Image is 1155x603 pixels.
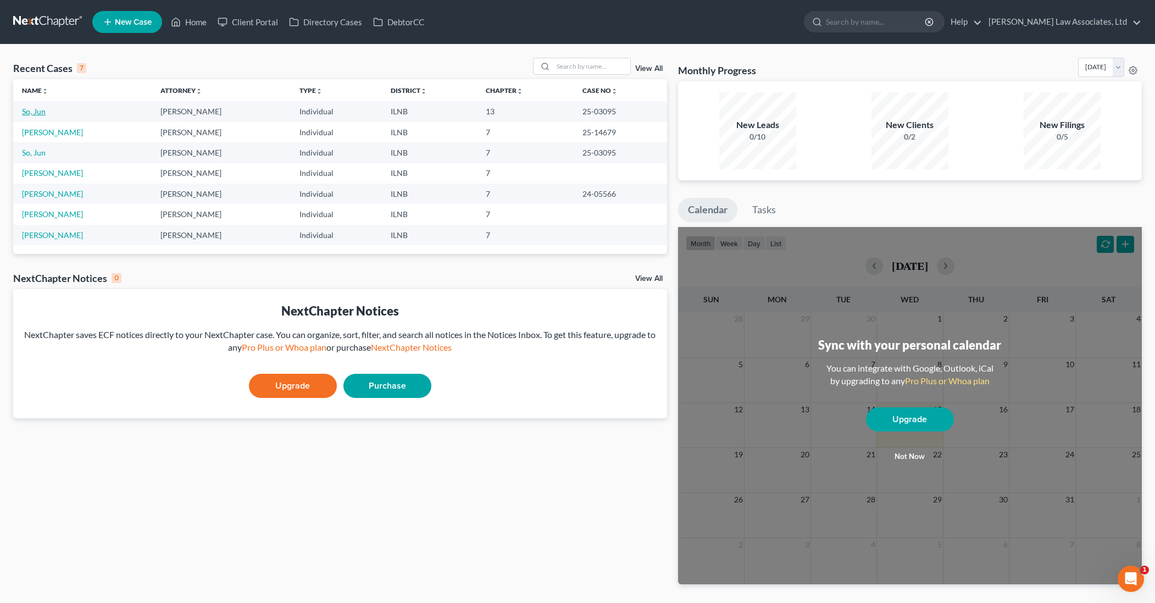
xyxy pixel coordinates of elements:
[477,184,574,204] td: 7
[382,184,477,204] td: ILNB
[152,184,290,204] td: [PERSON_NAME]
[477,204,574,224] td: 7
[635,65,663,73] a: View All
[77,63,86,73] div: 7
[382,122,477,142] td: ILNB
[22,86,48,95] a: Nameunfold_more
[477,101,574,121] td: 13
[382,101,477,121] td: ILNB
[553,58,630,74] input: Search by name...
[22,107,46,116] a: So, Jun
[160,86,202,95] a: Attorneyunfold_more
[112,273,121,283] div: 0
[574,142,667,163] td: 25-03095
[196,88,202,95] i: unfold_more
[517,88,523,95] i: unfold_more
[574,101,667,121] td: 25-03095
[822,362,998,388] div: You can integrate with Google, Outlook, iCal by upgrading to any
[152,204,290,224] td: [PERSON_NAME]
[291,204,382,224] td: Individual
[22,128,83,137] a: [PERSON_NAME]
[13,62,86,75] div: Recent Cases
[382,204,477,224] td: ILNB
[22,329,658,354] div: NextChapter saves ECF notices directly to your NextChapter case. You can organize, sort, filter, ...
[284,12,368,32] a: Directory Cases
[291,184,382,204] td: Individual
[871,131,948,142] div: 0/2
[242,342,326,352] a: Pro Plus or Whoa plan
[1024,119,1101,131] div: New Filings
[212,12,284,32] a: Client Portal
[249,374,337,398] a: Upgrade
[818,336,1001,353] div: Sync with your personal calendar
[420,88,427,95] i: unfold_more
[316,88,323,95] i: unfold_more
[343,374,431,398] a: Purchase
[371,342,452,352] a: NextChapter Notices
[291,142,382,163] td: Individual
[152,101,290,121] td: [PERSON_NAME]
[291,163,382,184] td: Individual
[1024,131,1101,142] div: 0/5
[391,86,427,95] a: Districtunfold_more
[22,148,46,157] a: So, Jun
[382,142,477,163] td: ILNB
[678,198,737,222] a: Calendar
[22,189,83,198] a: [PERSON_NAME]
[382,225,477,245] td: ILNB
[42,88,48,95] i: unfold_more
[13,272,121,285] div: NextChapter Notices
[152,225,290,245] td: [PERSON_NAME]
[486,86,523,95] a: Chapterunfold_more
[291,101,382,121] td: Individual
[368,12,430,32] a: DebtorCC
[477,225,574,245] td: 7
[1118,566,1144,592] iframe: Intercom live chat
[871,119,948,131] div: New Clients
[152,163,290,184] td: [PERSON_NAME]
[719,131,796,142] div: 0/10
[574,122,667,142] td: 25-14679
[678,64,756,77] h3: Monthly Progress
[983,12,1141,32] a: [PERSON_NAME] Law Associates, Ltd
[299,86,323,95] a: Typeunfold_more
[866,446,954,468] button: Not now
[115,18,152,26] span: New Case
[165,12,212,32] a: Home
[22,302,658,319] div: NextChapter Notices
[611,88,618,95] i: unfold_more
[477,122,574,142] td: 7
[22,209,83,219] a: [PERSON_NAME]
[742,198,786,222] a: Tasks
[477,163,574,184] td: 7
[152,142,290,163] td: [PERSON_NAME]
[945,12,982,32] a: Help
[635,275,663,283] a: View All
[905,375,990,386] a: Pro Plus or Whoa plan
[826,12,926,32] input: Search by name...
[382,163,477,184] td: ILNB
[22,168,83,178] a: [PERSON_NAME]
[22,230,83,240] a: [PERSON_NAME]
[574,184,667,204] td: 24-05566
[719,119,796,131] div: New Leads
[291,122,382,142] td: Individual
[291,225,382,245] td: Individual
[477,142,574,163] td: 7
[866,407,954,431] a: Upgrade
[152,122,290,142] td: [PERSON_NAME]
[1140,566,1149,574] span: 1
[582,86,618,95] a: Case Nounfold_more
